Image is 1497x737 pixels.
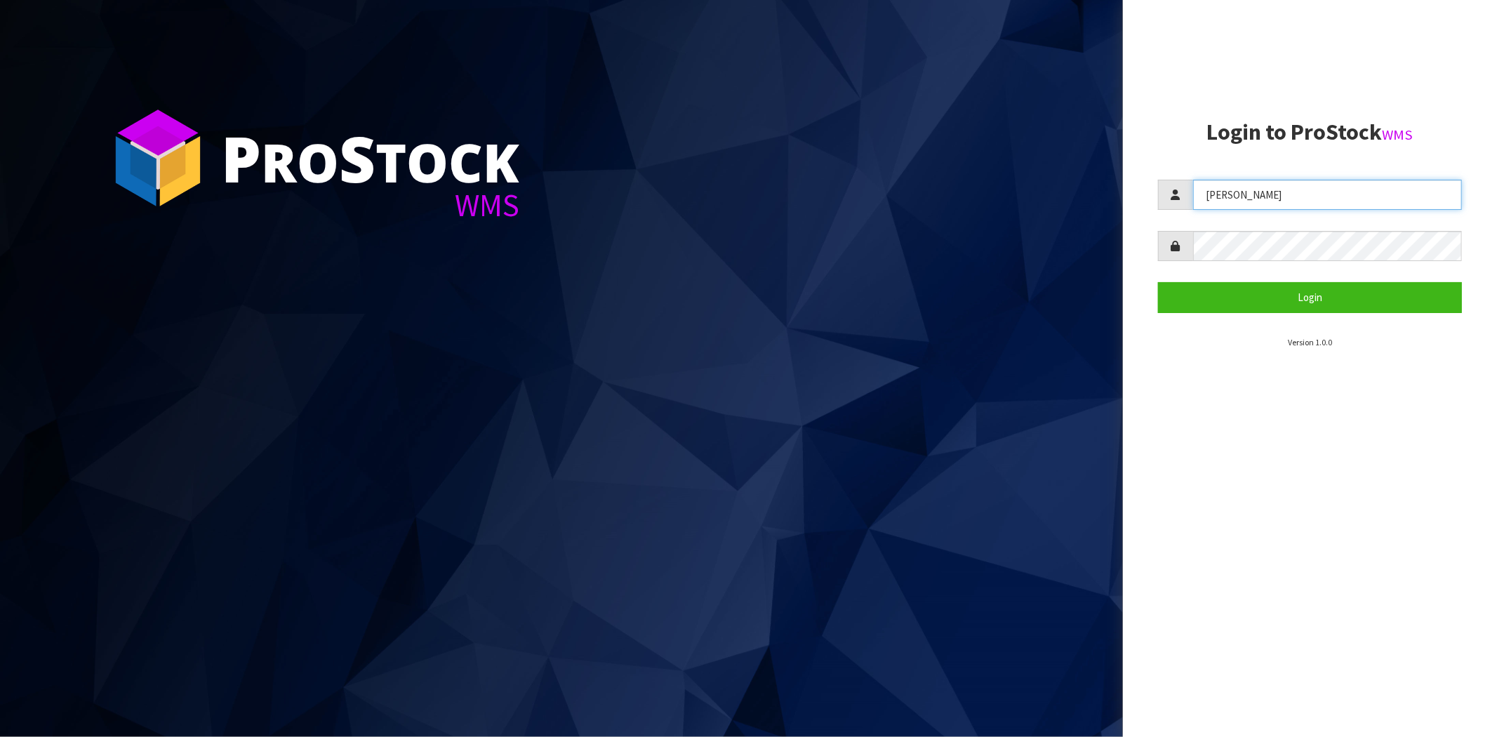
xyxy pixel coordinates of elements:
[1382,126,1413,144] small: WMS
[1288,337,1332,347] small: Version 1.0.0
[221,115,261,201] span: P
[221,190,519,221] div: WMS
[1158,282,1462,312] button: Login
[105,105,211,211] img: ProStock Cube
[1158,120,1462,145] h2: Login to ProStock
[1193,180,1462,210] input: Username
[221,126,519,190] div: ro tock
[339,115,375,201] span: S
